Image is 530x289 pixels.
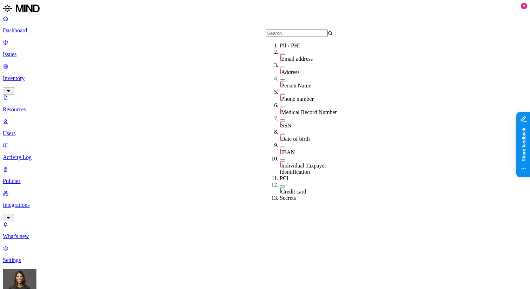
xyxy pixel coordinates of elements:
a: Policies [3,166,527,184]
p: Users [3,130,527,137]
a: Settings [3,245,527,263]
img: MIND [3,3,40,14]
p: Inventory [3,75,527,81]
span: Medical Record Number [281,109,337,115]
p: Settings [3,257,527,263]
img: pii-line.svg [280,109,281,114]
a: Inventory [3,63,527,93]
img: pii-line.svg [280,162,281,168]
a: Resources [3,94,527,113]
span: Phone number [281,96,314,102]
span: Credit card [281,189,306,195]
p: Integrations [3,202,527,208]
img: pii-line.svg [280,55,281,61]
p: Activity Log [3,154,527,160]
img: pii-line.svg [280,95,281,101]
span: Person Name [281,83,311,88]
span: Email address [281,56,313,62]
div: Secrets [280,195,347,201]
img: pii-line.svg [280,68,281,74]
div: PII / PHI [280,42,347,49]
span: SSN [281,123,291,129]
a: Activity Log [3,142,527,160]
div: PCI [280,175,347,182]
div: 9 [521,3,527,9]
span: Address [281,69,299,75]
a: Users [3,118,527,137]
span: Individual Taxpayer Identification [280,163,326,175]
p: Issues [3,51,527,58]
img: pci-line.svg [280,188,281,193]
span: Date of birth [281,136,310,142]
a: Issues [3,39,527,58]
img: pii-line.svg [280,149,281,154]
a: MIND [3,3,527,15]
a: Dashboard [3,15,527,34]
img: pii-line.svg [280,135,281,141]
a: What's new [3,221,527,239]
img: pii-line.svg [280,122,281,127]
a: Integrations [3,190,527,220]
p: Policies [3,178,527,184]
p: What's new [3,233,527,239]
span: IBAN [281,149,295,155]
img: pii-line.svg [280,82,281,87]
p: Resources [3,106,527,113]
input: Search [266,29,328,37]
p: Dashboard [3,27,527,34]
